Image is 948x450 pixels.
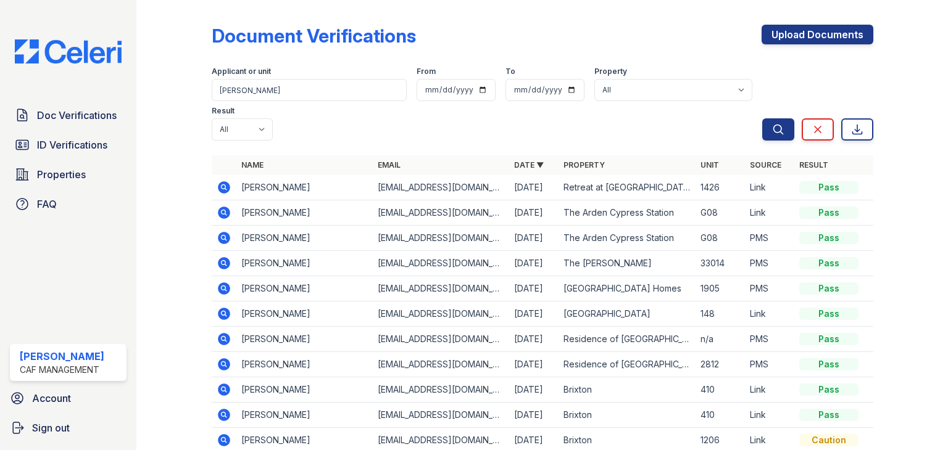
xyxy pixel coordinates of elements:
[696,175,745,200] td: 1426
[509,251,559,276] td: [DATE]
[745,226,794,251] td: PMS
[799,181,859,194] div: Pass
[509,403,559,428] td: [DATE]
[5,386,131,411] a: Account
[32,391,71,406] span: Account
[799,434,859,446] div: Caution
[745,377,794,403] td: Link
[514,160,544,170] a: Date ▼
[509,276,559,301] td: [DATE]
[799,308,859,320] div: Pass
[37,197,57,211] span: FAQ
[696,327,745,352] td: n/a
[745,352,794,377] td: PMS
[799,409,859,421] div: Pass
[236,175,373,200] td: [PERSON_NAME]
[373,403,509,428] td: [EMAIL_ADDRESS][DOMAIN_NAME]
[236,301,373,327] td: [PERSON_NAME]
[559,251,695,276] td: The [PERSON_NAME]
[373,175,509,200] td: [EMAIL_ADDRESS][DOMAIN_NAME]
[10,192,127,216] a: FAQ
[373,200,509,226] td: [EMAIL_ADDRESS][DOMAIN_NAME]
[559,377,695,403] td: Brixton
[745,403,794,428] td: Link
[37,137,107,152] span: ID Verifications
[745,301,794,327] td: Link
[701,160,719,170] a: Unit
[799,282,859,295] div: Pass
[696,352,745,377] td: 2812
[236,327,373,352] td: [PERSON_NAME]
[509,200,559,226] td: [DATE]
[373,352,509,377] td: [EMAIL_ADDRESS][DOMAIN_NAME]
[696,377,745,403] td: 410
[559,327,695,352] td: Residence of [GEOGRAPHIC_DATA]
[745,276,794,301] td: PMS
[559,200,695,226] td: The Arden Cypress Station
[509,327,559,352] td: [DATE]
[559,175,695,200] td: Retreat at [GEOGRAPHIC_DATA]
[373,251,509,276] td: [EMAIL_ADDRESS][DOMAIN_NAME]
[696,403,745,428] td: 410
[696,200,745,226] td: G08
[37,108,117,123] span: Doc Verifications
[799,257,859,269] div: Pass
[236,403,373,428] td: [PERSON_NAME]
[799,383,859,396] div: Pass
[378,160,401,170] a: Email
[559,403,695,428] td: Brixton
[509,377,559,403] td: [DATE]
[212,79,407,101] input: Search by name, email, or unit number
[10,162,127,187] a: Properties
[563,160,605,170] a: Property
[505,67,515,76] label: To
[5,39,131,63] img: CE_Logo_Blue-a8612792a0a2168367f1c8372b55b34899dd931a85d93a1a3d3e32e68fde9ad4.png
[236,251,373,276] td: [PERSON_NAME]
[559,352,695,377] td: Residence of [GEOGRAPHIC_DATA]
[559,226,695,251] td: The Arden Cypress Station
[37,167,86,182] span: Properties
[696,301,745,327] td: 148
[745,175,794,200] td: Link
[236,377,373,403] td: [PERSON_NAME]
[696,276,745,301] td: 1905
[236,226,373,251] td: [PERSON_NAME]
[509,352,559,377] td: [DATE]
[236,200,373,226] td: [PERSON_NAME]
[745,251,794,276] td: PMS
[799,358,859,370] div: Pass
[212,25,416,47] div: Document Verifications
[559,276,695,301] td: [GEOGRAPHIC_DATA] Homes
[745,327,794,352] td: PMS
[799,333,859,345] div: Pass
[696,251,745,276] td: 33014
[212,106,235,116] label: Result
[509,301,559,327] td: [DATE]
[745,200,794,226] td: Link
[373,276,509,301] td: [EMAIL_ADDRESS][DOMAIN_NAME]
[20,364,104,376] div: CAF Management
[212,67,271,76] label: Applicant or unit
[241,160,264,170] a: Name
[509,175,559,200] td: [DATE]
[5,415,131,440] a: Sign out
[10,133,127,157] a: ID Verifications
[32,420,70,435] span: Sign out
[509,226,559,251] td: [DATE]
[762,25,873,44] a: Upload Documents
[373,327,509,352] td: [EMAIL_ADDRESS][DOMAIN_NAME]
[559,301,695,327] td: [GEOGRAPHIC_DATA]
[696,226,745,251] td: G08
[417,67,436,76] label: From
[799,207,859,219] div: Pass
[373,301,509,327] td: [EMAIL_ADDRESS][DOMAIN_NAME]
[799,232,859,244] div: Pass
[799,160,828,170] a: Result
[373,377,509,403] td: [EMAIL_ADDRESS][DOMAIN_NAME]
[594,67,627,76] label: Property
[373,226,509,251] td: [EMAIL_ADDRESS][DOMAIN_NAME]
[20,349,104,364] div: [PERSON_NAME]
[236,352,373,377] td: [PERSON_NAME]
[750,160,781,170] a: Source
